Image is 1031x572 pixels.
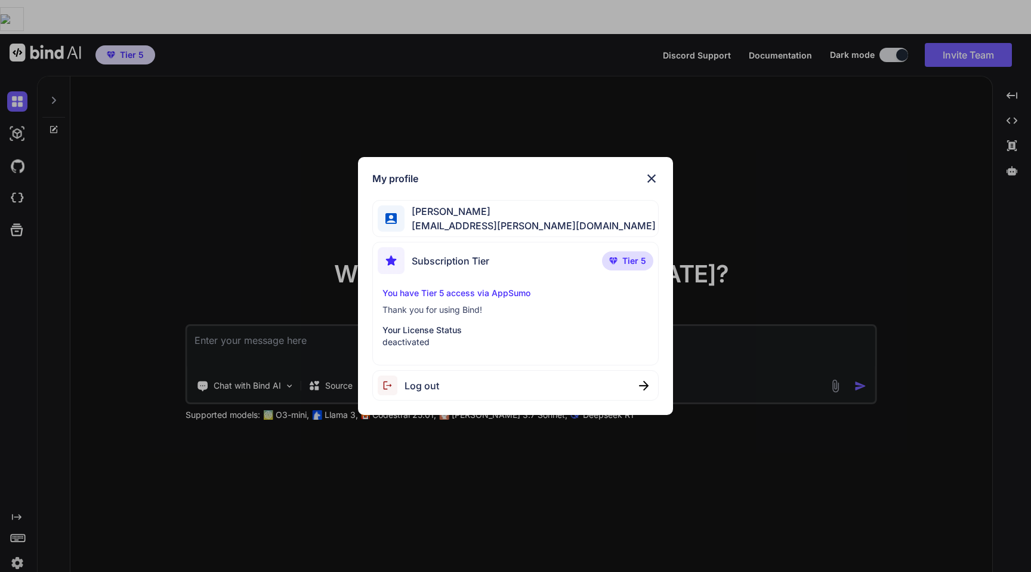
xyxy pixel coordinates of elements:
[622,255,646,267] span: Tier 5
[639,381,649,390] img: close
[405,219,656,233] span: [EMAIL_ADDRESS][PERSON_NAME][DOMAIN_NAME]
[609,257,618,265] img: premium
[405,379,439,393] span: Log out
[378,376,405,395] img: logout
[372,171,418,186] h1: My profile
[382,304,649,316] p: Thank you for using Bind!
[644,171,659,186] img: close
[412,254,489,268] span: Subscription Tier
[382,336,649,348] p: deactivated
[405,204,656,219] span: [PERSON_NAME]
[382,324,649,336] p: Your License Status
[378,247,405,274] img: subscription
[385,213,397,225] img: profile
[382,287,649,299] p: You have Tier 5 access via AppSumo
